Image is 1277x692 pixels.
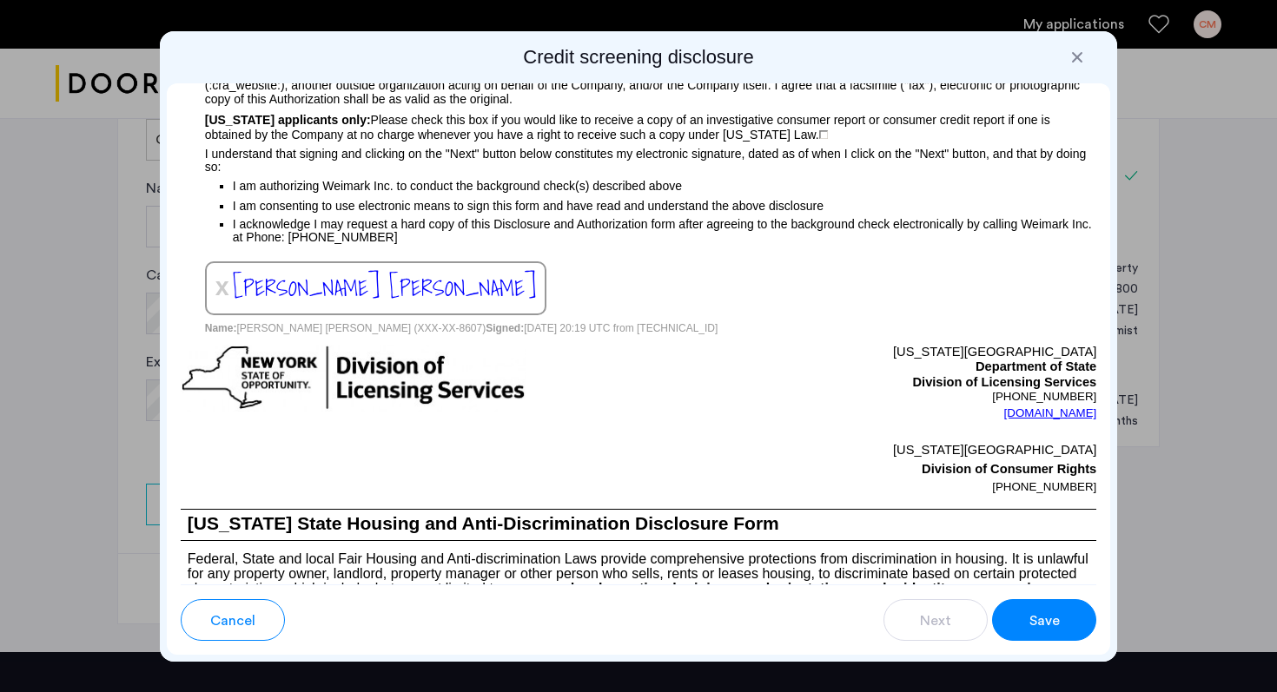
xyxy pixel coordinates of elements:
p: Division of Consumer Rights [638,459,1096,478]
span: Cancel [210,610,255,631]
p: [PHONE_NUMBER] [638,478,1096,496]
img: 4LAxfPwtD6BVinC2vKR9tPz10Xbrctccj4YAocJUAAAAASUVORK5CYIIA [819,130,828,139]
p: [US_STATE][GEOGRAPHIC_DATA] [638,345,1096,360]
h2: Credit screening disclosure [167,45,1111,69]
p: Department of State [638,359,1096,375]
p: Federal, State and local Fair Housing and Anti-discrimination Laws provide comprehensive protecti... [181,541,1097,627]
p: Division of Licensing Services [638,375,1096,391]
h1: [US_STATE] State Housing and Anti-Discrimination Disclosure Form [181,510,1097,539]
button: button [181,599,285,641]
span: [US_STATE] applicants only: [205,113,371,127]
span: Save [1029,610,1060,631]
b: race, creed, color, national origin, sexual orientation, gender identity or expression, military ... [188,581,1052,610]
p: [PERSON_NAME] [PERSON_NAME] (XXX-XX-8607) [DATE] 20:19 UTC from [TECHNICAL_ID] [181,315,1097,335]
span: [PERSON_NAME] [PERSON_NAME] [233,270,536,306]
button: button [992,599,1096,641]
img: new-york-logo.png [181,345,526,412]
p: [PHONE_NUMBER] [638,390,1096,404]
p: I am consenting to use electronic means to sign this form and have read and understand the above ... [233,195,1097,214]
p: I am authorizing Weimark Inc. to conduct the background check(s) described above [233,174,1097,195]
a: [DOMAIN_NAME] [1004,405,1097,422]
span: x [215,273,229,300]
button: button [883,599,988,641]
span: Signed: [486,322,524,334]
p: [US_STATE][GEOGRAPHIC_DATA] [638,440,1096,459]
span: Next [920,610,951,631]
span: Name: [205,322,237,334]
p: I understand that signing and clicking on the "Next" button below constitutes my electronic signa... [181,142,1097,174]
p: Please check this box if you would like to receive a copy of an investigative consumer report or ... [181,106,1097,142]
p: I acknowledge I may request a hard copy of this Disclosure and Authorization form after agreeing ... [233,216,1097,244]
